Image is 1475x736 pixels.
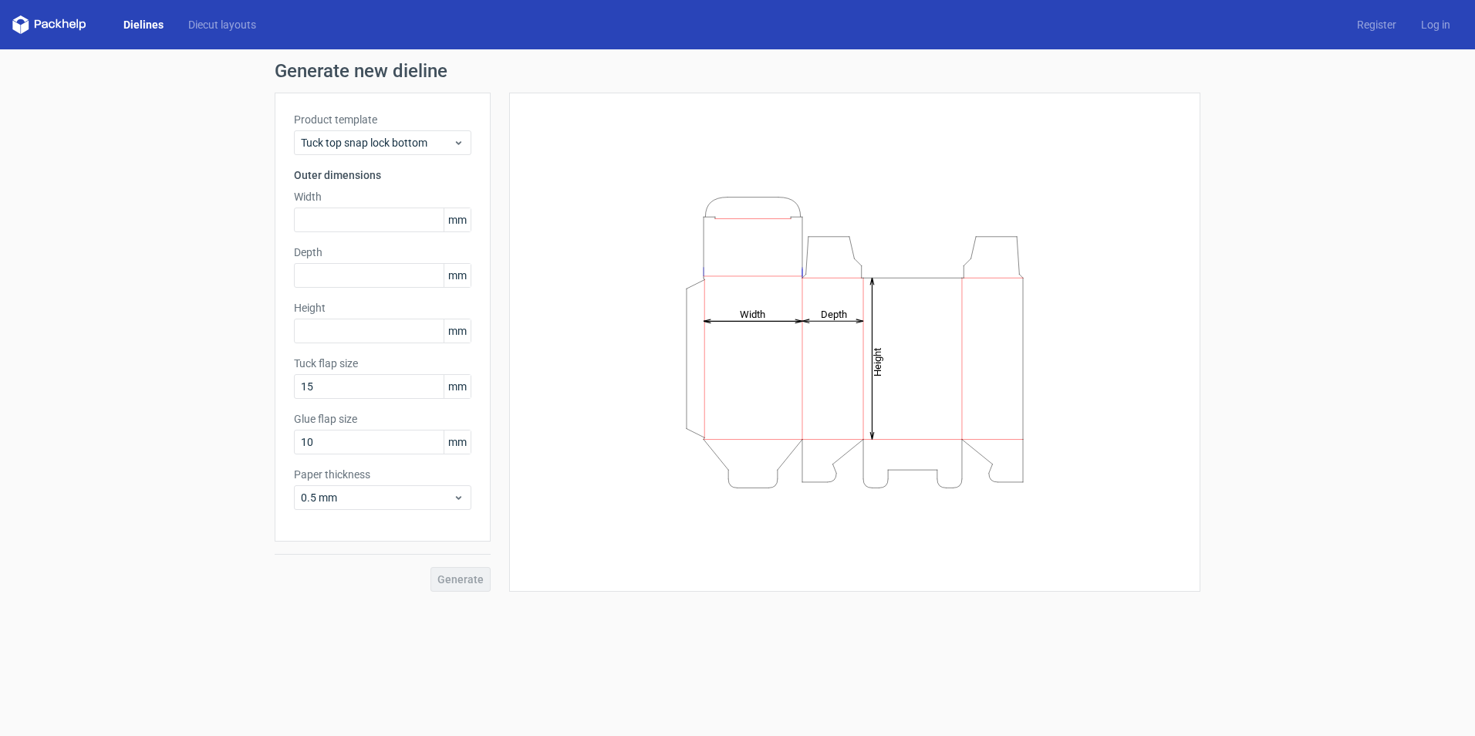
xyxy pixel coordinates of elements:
[444,208,471,231] span: mm
[444,375,471,398] span: mm
[1345,17,1409,32] a: Register
[1409,17,1463,32] a: Log in
[176,17,268,32] a: Diecut layouts
[294,300,471,316] label: Height
[275,62,1200,80] h1: Generate new dieline
[444,319,471,343] span: mm
[111,17,176,32] a: Dielines
[294,467,471,482] label: Paper thickness
[294,411,471,427] label: Glue flap size
[444,264,471,287] span: mm
[740,308,765,319] tspan: Width
[872,347,883,376] tspan: Height
[294,167,471,183] h3: Outer dimensions
[294,189,471,204] label: Width
[301,490,453,505] span: 0.5 mm
[294,112,471,127] label: Product template
[294,356,471,371] label: Tuck flap size
[294,245,471,260] label: Depth
[301,135,453,150] span: Tuck top snap lock bottom
[821,308,847,319] tspan: Depth
[444,430,471,454] span: mm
